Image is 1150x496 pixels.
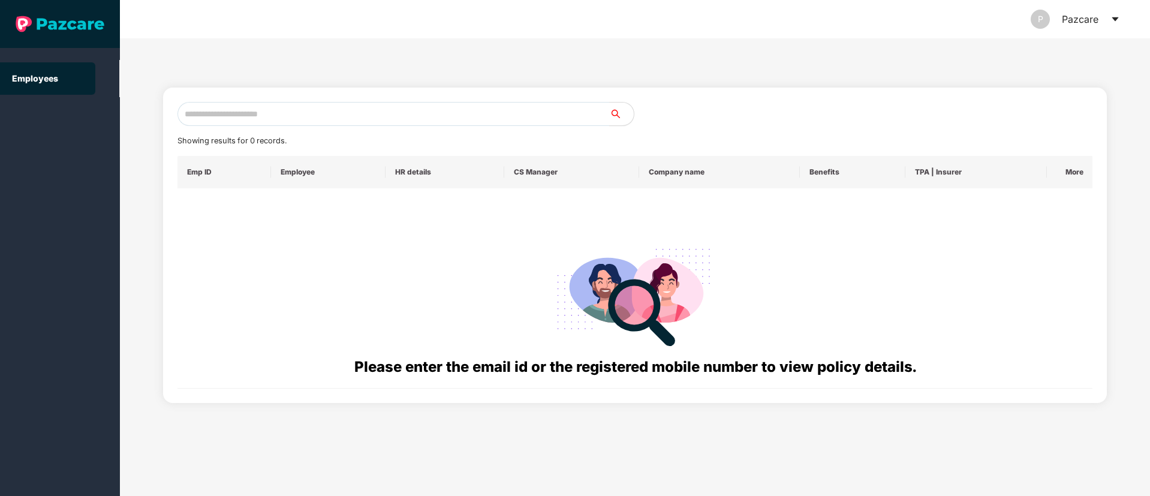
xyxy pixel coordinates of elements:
th: CS Manager [504,156,639,188]
th: Employee [271,156,386,188]
span: Please enter the email id or the registered mobile number to view policy details. [354,358,916,375]
img: svg+xml;base64,PHN2ZyB4bWxucz0iaHR0cDovL3d3dy53My5vcmcvMjAwMC9zdmciIHdpZHRoPSIyODgiIGhlaWdodD0iMj... [549,234,721,356]
button: search [609,102,634,126]
th: Emp ID [177,156,272,188]
th: TPA | Insurer [905,156,1047,188]
span: caret-down [1110,14,1120,24]
span: P [1038,10,1043,29]
th: More [1047,156,1092,188]
th: HR details [386,156,504,188]
th: Company name [639,156,800,188]
th: Benefits [800,156,905,188]
span: Showing results for 0 records. [177,136,287,145]
a: Employees [12,73,58,83]
span: search [609,109,634,119]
